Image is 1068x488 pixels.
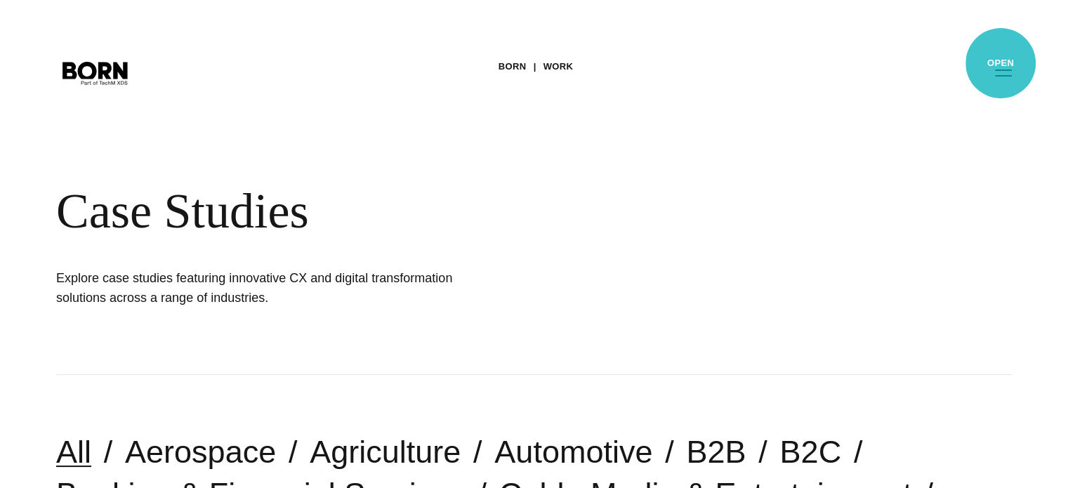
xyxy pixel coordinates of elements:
a: All [56,434,91,470]
a: BORN [499,56,527,77]
a: Agriculture [310,434,461,470]
div: Case Studies [56,183,857,240]
a: Automotive [494,434,652,470]
button: Open [987,58,1020,87]
a: Aerospace [125,434,276,470]
a: Work [543,56,574,77]
h1: Explore case studies featuring innovative CX and digital transformation solutions across a range ... [56,268,477,308]
a: B2C [779,434,841,470]
a: B2B [686,434,746,470]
